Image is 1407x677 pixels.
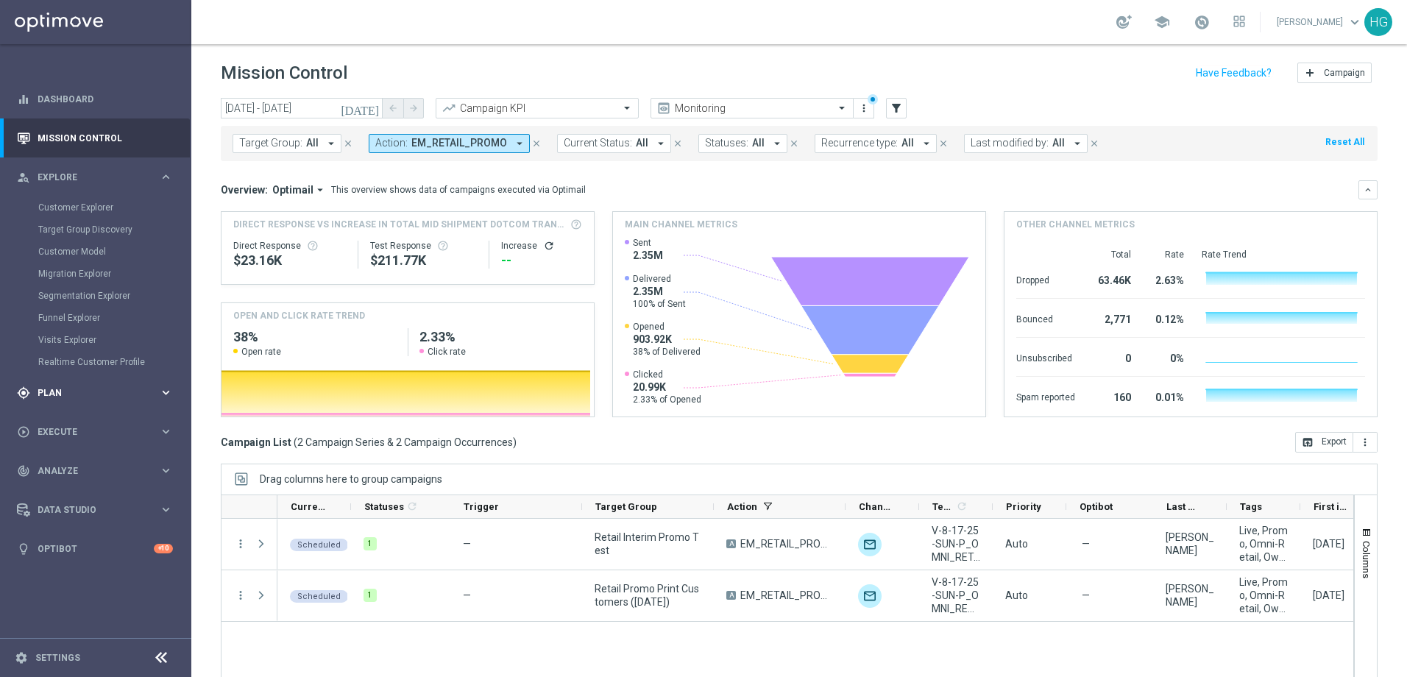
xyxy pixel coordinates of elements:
span: Scheduled [297,540,341,550]
div: Increase [501,240,582,252]
i: lightbulb [17,542,30,556]
div: 10 Aug 2025, Sunday [1313,537,1344,550]
div: Helen Gao [1166,531,1214,557]
a: Customer Explorer [38,202,153,213]
div: 2.63% [1149,267,1184,291]
button: equalizer Dashboard [16,93,174,105]
multiple-options-button: Export to CSV [1295,436,1378,447]
input: Select date range [221,98,383,118]
span: — [1082,537,1090,550]
div: 0 [1093,345,1131,369]
i: close [673,138,683,149]
span: 903.92K [633,333,701,346]
span: All [752,137,765,149]
span: Statuses: [705,137,748,149]
div: Press SPACE to select this row. [221,519,277,570]
button: close [341,135,355,152]
i: keyboard_arrow_right [159,503,173,517]
button: Data Studio keyboard_arrow_right [16,504,174,516]
span: Retail Promo Print Customers (June 2024) [595,582,701,609]
i: arrow_drop_down [1071,137,1084,150]
span: Scheduled [297,592,341,601]
h3: Overview: [221,183,268,196]
i: preview [656,101,671,116]
div: Helen Gao [1166,582,1214,609]
button: Reset All [1324,134,1366,150]
span: keyboard_arrow_down [1347,14,1363,30]
span: V-8-17-25-SUN-P_OMNI_RET, V-8-19-25-TUE-P_OMNI_RET, V-8-22-25-FRI-P_OMNI_RET [932,524,980,564]
span: Channel [859,501,894,512]
div: Customer Explorer [38,196,190,219]
button: Target Group: All arrow_drop_down [233,134,341,153]
i: open_in_browser [1302,436,1314,448]
span: Sent [633,237,663,249]
span: Direct Response VS Increase In Total Mid Shipment Dotcom Transaction Amount [233,218,566,231]
i: refresh [543,240,555,252]
span: A [726,591,736,600]
span: Delivered [633,273,686,285]
i: keyboard_arrow_right [159,425,173,439]
div: This overview shows data of campaigns executed via Optimail [331,183,586,196]
span: Last modified by: [971,137,1049,149]
i: arrow_drop_down [513,137,526,150]
button: lightbulb Optibot +10 [16,543,174,555]
span: Drag columns here to group campaigns [260,473,442,485]
div: Segmentation Explorer [38,285,190,307]
button: more_vert [1353,432,1378,453]
span: Priority [1006,501,1041,512]
div: Rate Trend [1202,249,1365,260]
button: arrow_back [383,98,403,118]
i: keyboard_arrow_right [159,170,173,184]
button: close [671,135,684,152]
span: Last Modified By [1166,501,1202,512]
i: arrow_drop_down [313,183,327,196]
i: play_circle_outline [17,425,30,439]
span: Optimail [272,183,313,196]
div: Test Response [370,240,476,252]
button: more_vert [234,537,247,550]
div: 63.46K [1093,267,1131,291]
div: Spam reported [1016,384,1075,408]
span: Optibot [1080,501,1113,512]
a: Segmentation Explorer [38,290,153,302]
i: arrow_drop_down [325,137,338,150]
span: All [1052,137,1065,149]
div: Funnel Explorer [38,307,190,329]
span: Auto [1005,538,1028,550]
a: Migration Explorer [38,268,153,280]
div: 0% [1149,345,1184,369]
button: track_changes Analyze keyboard_arrow_right [16,465,174,477]
i: close [1089,138,1099,149]
a: Visits Explorer [38,334,153,346]
a: Optibot [38,529,154,568]
i: keyboard_arrow_right [159,386,173,400]
button: play_circle_outline Execute keyboard_arrow_right [16,426,174,438]
button: Last modified by: All arrow_drop_down [964,134,1088,153]
i: [DATE] [341,102,380,115]
span: Plan [38,389,159,397]
span: Opened [633,321,701,333]
span: EM_RETAIL_PROMO [411,137,507,149]
button: Current Status: All arrow_drop_down [557,134,671,153]
span: 100% of Sent [633,298,686,310]
span: 2.33% of Opened [633,394,701,405]
a: Settings [35,653,80,662]
button: person_search Explore keyboard_arrow_right [16,171,174,183]
div: Unsubscribed [1016,345,1075,369]
button: gps_fixed Plan keyboard_arrow_right [16,387,174,399]
div: Visits Explorer [38,329,190,351]
div: Execute [17,425,159,439]
button: keyboard_arrow_down [1358,180,1378,199]
h2: 38% [233,328,396,346]
ng-select: Campaign KPI [436,98,639,118]
h4: Main channel metrics [625,218,737,231]
div: Bounced [1016,306,1075,330]
span: Columns [1361,541,1372,578]
span: — [1082,589,1090,602]
h4: OPEN AND CLICK RATE TREND [233,309,365,322]
span: Target Group: [239,137,302,149]
span: 2 Campaign Series & 2 Campaign Occurrences [297,436,513,449]
span: Current Status: [564,137,632,149]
